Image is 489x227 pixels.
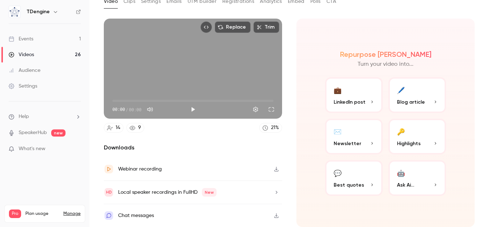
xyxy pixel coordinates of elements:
div: Events [9,35,33,43]
div: 🔑 [397,126,405,137]
a: Manage [63,211,81,217]
button: Full screen [264,102,279,117]
span: 00:00 [112,106,125,113]
a: 9 [126,123,144,133]
div: Chat messages [118,211,154,220]
a: 21% [259,123,282,133]
div: Audience [9,67,40,74]
span: new [51,129,66,137]
div: 💬 [334,167,342,178]
button: 🖊️Blog article [388,77,446,113]
button: 💼LinkedIn post [325,77,383,113]
li: help-dropdown-opener [9,113,81,120]
span: Pro [9,209,21,218]
span: New [202,188,217,197]
span: LinkedIn post [334,98,365,106]
div: Local speaker recordings in FullHD [118,188,217,197]
div: Webinar recording [118,165,162,173]
button: Mute [143,102,157,117]
p: Turn your video into... [358,60,413,69]
button: 🤖Ask Ai... [388,160,446,196]
div: ✉️ [334,126,342,137]
div: 🖊️ [397,84,405,95]
a: SpeakerHub [19,129,47,137]
button: Trim [253,21,279,33]
h6: TDengine [26,8,50,15]
button: 💬Best quotes [325,160,383,196]
div: 14 [116,124,120,132]
button: 🔑Highlights [388,119,446,154]
button: Settings [248,102,263,117]
img: TDengine [9,6,20,18]
span: / [126,106,128,113]
h2: Repurpose [PERSON_NAME] [340,50,431,59]
button: Embed video [200,21,212,33]
button: ✉️Newsletter [325,119,383,154]
span: Ask Ai... [397,181,414,189]
h2: Downloads [104,143,282,152]
div: 💼 [334,84,342,95]
span: Help [19,113,29,120]
div: 9 [138,124,141,132]
div: 🤖 [397,167,405,178]
span: Plan usage [25,211,59,217]
div: 21 % [271,124,279,132]
div: Settings [9,83,37,90]
span: Best quotes [334,181,364,189]
span: Blog article [397,98,425,106]
button: Play [186,102,200,117]
span: Newsletter [334,140,361,147]
a: 14 [104,123,124,133]
span: 00:00 [129,106,141,113]
div: 00:00 [112,106,141,113]
span: What's new [19,145,45,153]
button: Replace [215,21,251,33]
span: Highlights [397,140,421,147]
div: Videos [9,51,34,58]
